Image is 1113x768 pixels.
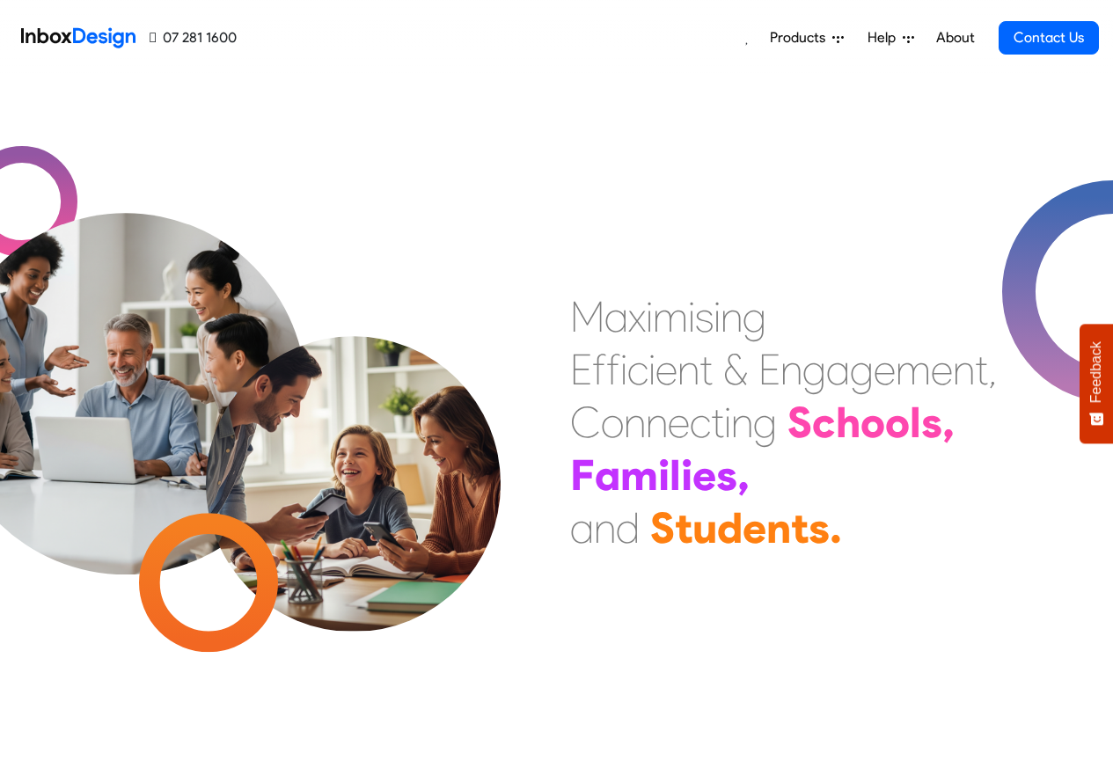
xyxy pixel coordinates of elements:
div: c [690,396,711,449]
div: i [620,343,627,396]
div: s [716,449,737,501]
div: n [624,396,646,449]
a: 07 281 1600 [150,27,237,48]
div: n [731,396,753,449]
div: g [743,290,766,343]
div: t [791,501,809,554]
div: s [921,396,942,449]
div: e [743,501,766,554]
div: m [620,449,658,501]
div: n [780,343,802,396]
div: . [830,501,842,554]
div: o [860,396,885,449]
div: i [658,449,670,501]
a: About [931,20,979,55]
div: i [714,290,721,343]
div: m [896,343,931,396]
button: Feedback - Show survey [1080,324,1113,443]
div: & [723,343,748,396]
div: , [942,396,955,449]
div: , [737,449,750,501]
div: S [787,396,812,449]
div: n [953,343,975,396]
div: e [655,343,677,396]
div: c [812,396,836,449]
div: , [988,343,997,396]
div: g [802,343,826,396]
div: a [595,449,620,501]
div: s [695,290,714,343]
div: n [594,501,616,554]
div: i [648,343,655,396]
div: m [653,290,688,343]
span: Help [868,27,903,48]
div: o [601,396,624,449]
div: E [570,343,592,396]
div: n [646,396,668,449]
div: l [670,449,681,501]
div: f [606,343,620,396]
div: l [910,396,921,449]
div: E [758,343,780,396]
div: t [975,343,988,396]
div: a [826,343,850,396]
div: i [724,396,731,449]
div: e [692,449,716,501]
a: Help [860,20,921,55]
div: n [677,343,699,396]
div: i [688,290,695,343]
div: e [874,343,896,396]
div: t [711,396,724,449]
div: a [570,501,594,554]
div: s [809,501,830,554]
div: u [692,501,717,554]
div: d [616,501,640,554]
div: e [931,343,953,396]
div: S [650,501,675,554]
div: o [885,396,910,449]
span: Feedback [1088,341,1104,403]
a: Contact Us [999,21,1099,55]
div: e [668,396,690,449]
div: F [570,449,595,501]
div: x [628,290,646,343]
div: t [675,501,692,554]
div: f [592,343,606,396]
div: d [717,501,743,554]
span: Products [770,27,832,48]
div: g [850,343,874,396]
div: n [721,290,743,343]
img: parents_with_child.png [169,263,538,632]
div: C [570,396,601,449]
div: h [836,396,860,449]
div: g [753,396,777,449]
div: M [570,290,604,343]
div: n [766,501,791,554]
div: a [604,290,628,343]
div: t [699,343,713,396]
div: Maximising Efficient & Engagement, Connecting Schools, Families, and Students. [570,290,997,554]
div: i [646,290,653,343]
a: Products [763,20,851,55]
div: i [681,449,692,501]
div: c [627,343,648,396]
